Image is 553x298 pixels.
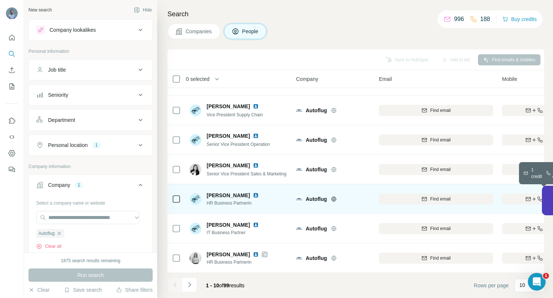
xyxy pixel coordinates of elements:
[224,282,230,288] span: 99
[253,251,259,257] img: LinkedIn logo
[92,142,101,148] div: 1
[6,64,18,77] button: Enrich CSV
[48,66,66,73] div: Job title
[48,116,75,124] div: Department
[190,252,201,264] img: Avatar
[379,223,493,234] button: Find email
[379,134,493,145] button: Find email
[28,163,153,170] p: Company information
[75,182,83,188] div: 1
[454,15,464,24] p: 996
[6,31,18,44] button: Quick start
[306,166,327,173] span: Autoflug
[253,103,259,109] img: LinkedIn logo
[182,277,197,292] button: Navigate to next page
[207,221,250,229] span: [PERSON_NAME]
[207,132,250,140] span: [PERSON_NAME]
[29,86,152,104] button: Seniority
[306,225,327,232] span: Autoflug
[528,273,546,291] iframe: Intercom live chat
[207,259,268,266] span: HR Business Partnerin
[50,26,96,34] div: Company lookalikes
[190,164,201,175] img: Avatar
[6,7,18,19] img: Avatar
[430,107,451,114] span: Find email
[379,75,392,83] span: Email
[206,282,244,288] span: results
[379,253,493,264] button: Find email
[28,48,153,55] p: Personal information
[430,166,451,173] span: Find email
[29,61,152,79] button: Job title
[207,229,262,236] span: IT Business Partner
[167,9,544,19] h4: Search
[190,223,201,234] img: Avatar
[474,282,509,289] span: Rows per page
[519,281,525,289] p: 10
[28,7,52,13] div: New search
[207,251,250,258] span: [PERSON_NAME]
[306,107,327,114] span: Autoflug
[502,75,517,83] span: Mobile
[543,273,549,279] span: 1
[48,181,70,189] div: Company
[219,282,224,288] span: of
[253,133,259,139] img: LinkedIn logo
[6,114,18,127] button: Use Surfe on LinkedIn
[207,142,270,147] span: Senior Vice President Operation
[296,226,302,232] img: Logo of Autoflug
[28,286,50,294] button: Clear
[6,80,18,93] button: My lists
[379,193,493,205] button: Find email
[207,192,250,199] span: [PERSON_NAME]
[36,197,145,206] div: Select a company name or website
[190,193,201,205] img: Avatar
[6,47,18,61] button: Search
[29,21,152,39] button: Company lookalikes
[48,141,88,149] div: Personal location
[61,257,121,264] div: 1875 search results remaining
[242,28,259,35] span: People
[296,137,302,143] img: Logo of Autoflug
[207,200,262,206] span: HR Business Partnerin
[129,4,157,16] button: Hide
[207,112,263,117] span: Vice President Supply Chain
[253,222,259,228] img: LinkedIn logo
[64,286,102,294] button: Save search
[253,192,259,198] img: LinkedIn logo
[207,171,286,177] span: Senior Vice President Sales & Marketing
[48,91,68,99] div: Seniority
[190,134,201,146] img: Avatar
[430,196,451,202] span: Find email
[430,137,451,143] span: Find email
[306,136,327,144] span: Autoflug
[29,111,152,129] button: Department
[296,107,302,113] img: Logo of Autoflug
[6,130,18,144] button: Use Surfe API
[186,75,210,83] span: 0 selected
[36,243,61,250] button: Clear all
[207,162,250,169] span: [PERSON_NAME]
[296,75,318,83] span: Company
[190,105,201,116] img: Avatar
[379,105,493,116] button: Find email
[430,225,451,232] span: Find email
[206,282,219,288] span: 1 - 10
[253,162,259,168] img: LinkedIn logo
[502,14,537,24] button: Buy credits
[6,147,18,160] button: Dashboard
[306,195,327,203] span: Autoflug
[38,230,55,237] span: Autoflug
[116,286,153,294] button: Share filters
[430,255,451,261] span: Find email
[186,28,213,35] span: Companies
[29,176,152,197] button: Company1
[296,167,302,172] img: Logo of Autoflug
[480,15,490,24] p: 188
[379,164,493,175] button: Find email
[207,103,250,110] span: [PERSON_NAME]
[296,196,302,202] img: Logo of Autoflug
[29,136,152,154] button: Personal location1
[296,255,302,261] img: Logo of Autoflug
[306,254,327,262] span: Autoflug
